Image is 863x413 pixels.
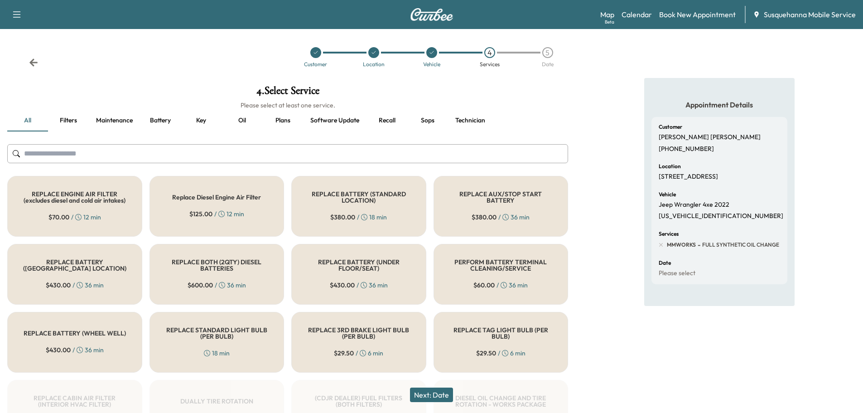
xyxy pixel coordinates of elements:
button: Oil [222,110,262,131]
button: Plans [262,110,303,131]
h5: REPLACE BOTH (2QTY) DIESEL BATTERIES [164,259,270,272]
p: [PHONE_NUMBER] [659,145,714,153]
h5: PERFORM BATTERY TERMINAL CLEANING/SERVICE [448,259,554,272]
span: $ 60.00 [473,281,495,290]
h6: Please select at least one service. [7,101,568,110]
div: / 12 min [189,209,244,219]
h5: REPLACE STANDARD LIGHT BULB (PER BULB) [164,327,270,340]
span: $ 70.00 [48,213,69,222]
div: / 6 min [334,349,383,358]
div: Vehicle [423,62,440,67]
div: Location [363,62,385,67]
p: [STREET_ADDRESS] [659,173,718,181]
p: [US_VEHICLE_IDENTIFICATION_NUMBER] [659,212,783,220]
a: Calendar [622,9,652,20]
span: $ 125.00 [189,209,212,219]
div: / 36 min [472,213,530,222]
span: $ 380.00 [472,213,497,222]
div: / 36 min [188,281,246,290]
h5: REPLACE 3RD BRAKE LIGHT BULB (PER BULB) [306,327,411,340]
h6: Services [659,231,679,237]
h5: Replace Diesel Engine Air Filter [172,194,261,200]
img: Curbee Logo [410,8,453,21]
h6: Date [659,260,671,266]
h5: REPLACE BATTERY (WHEEL WELL) [24,330,126,336]
div: / 36 min [330,281,388,290]
button: Next: Date [410,388,453,402]
h5: REPLACE AUX/STOP START BATTERY [448,191,554,204]
span: $ 29.50 [476,349,496,358]
h5: REPLACE ENGINE AIR FILTER (excludes diesel and cold air intakes) [22,191,127,204]
div: / 36 min [46,345,104,355]
span: $ 430.00 [330,281,355,290]
button: Recall [366,110,407,131]
h6: Customer [659,124,682,130]
button: Sops [407,110,448,131]
span: $ 430.00 [46,345,71,355]
h6: Location [659,164,681,169]
span: $ 600.00 [188,281,213,290]
div: 5 [542,47,553,58]
div: 18 min [204,349,230,358]
div: Date [542,62,554,67]
div: / 36 min [473,281,528,290]
span: Susquehanna Mobile Service [764,9,856,20]
button: Software update [303,110,366,131]
div: Beta [605,19,614,25]
h5: REPLACE BATTERY (STANDARD LOCATION) [306,191,411,204]
h5: REPLACE BATTERY ([GEOGRAPHIC_DATA] LOCATION) [22,259,127,272]
span: $ 380.00 [330,213,355,222]
span: $ 29.50 [334,349,354,358]
button: all [7,110,48,131]
a: Book New Appointment [659,9,736,20]
h1: 4 . Select Service [7,85,568,101]
button: Battery [140,110,181,131]
div: Back [29,58,38,67]
div: / 12 min [48,213,101,222]
button: Technician [448,110,492,131]
div: 4 [484,47,495,58]
h6: Vehicle [659,192,676,197]
button: Key [181,110,222,131]
button: Filters [48,110,89,131]
div: / 18 min [330,213,387,222]
h5: REPLACE BATTERY (UNDER FLOOR/SEAT) [306,259,411,272]
div: Services [480,62,500,67]
h5: REPLACE TAG LIGHT BULB (PER BULB) [448,327,554,340]
p: Please select [659,269,695,277]
p: [PERSON_NAME] [PERSON_NAME] [659,133,761,141]
span: - [696,240,700,249]
div: Customer [304,62,327,67]
h5: Appointment Details [651,100,787,110]
div: basic tabs example [7,110,568,131]
span: MMWORKS [667,241,696,248]
button: Maintenance [89,110,140,131]
p: Jeep Wrangler 4xe 2022 [659,201,729,209]
a: MapBeta [600,9,614,20]
div: / 6 min [476,349,526,358]
span: $ 430.00 [46,281,71,290]
div: / 36 min [46,281,104,290]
